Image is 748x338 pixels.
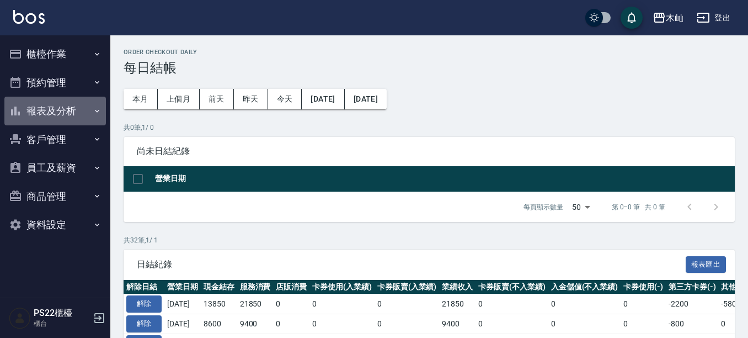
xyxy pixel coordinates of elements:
button: save [621,7,643,29]
button: 客戶管理 [4,125,106,154]
th: 解除日結 [124,280,164,294]
p: 櫃台 [34,319,90,329]
button: 員工及薪資 [4,154,106,182]
th: 卡券販賣(不入業績) [475,280,548,294]
td: 9400 [439,314,475,334]
td: 0 [273,294,309,314]
td: 0 [548,314,621,334]
th: 入金儲值(不入業績) [548,280,621,294]
th: 卡券使用(入業績) [309,280,375,294]
button: [DATE] [302,89,344,109]
img: Logo [13,10,45,24]
td: [DATE] [164,294,201,314]
td: -800 [666,314,719,334]
td: 21850 [237,294,274,314]
th: 卡券販賣(入業績) [375,280,440,294]
h3: 每日結帳 [124,60,735,76]
td: -2200 [666,294,719,314]
th: 卡券使用(-) [621,280,666,294]
p: 共 0 筆, 1 / 0 [124,123,735,133]
td: 0 [273,314,309,334]
td: 0 [621,314,666,334]
img: Person [9,307,31,329]
button: 資料設定 [4,210,106,239]
button: 登出 [692,8,735,28]
th: 營業日期 [152,166,735,192]
p: 第 0–0 筆 共 0 筆 [612,202,665,212]
td: 13850 [201,294,237,314]
button: 商品管理 [4,182,106,211]
td: 0 [309,294,375,314]
th: 現金結存 [201,280,237,294]
th: 業績收入 [439,280,475,294]
span: 尚未日結紀錄 [137,146,722,157]
td: 0 [375,314,440,334]
td: 0 [548,294,621,314]
button: 今天 [268,89,302,109]
button: 預約管理 [4,68,106,97]
td: 0 [475,314,548,334]
td: 0 [375,294,440,314]
td: 21850 [439,294,475,314]
th: 店販消費 [273,280,309,294]
button: 上個月 [158,89,200,109]
td: 9400 [237,314,274,334]
th: 服務消費 [237,280,274,294]
h2: Order checkout daily [124,49,735,56]
td: 8600 [201,314,237,334]
button: [DATE] [345,89,387,109]
button: 本月 [124,89,158,109]
th: 第三方卡券(-) [666,280,719,294]
a: 報表匯出 [686,258,726,269]
button: 報表匯出 [686,256,726,273]
th: 營業日期 [164,280,201,294]
button: 解除 [126,295,162,313]
p: 每頁顯示數量 [523,202,563,212]
td: 0 [621,294,666,314]
button: 昨天 [234,89,268,109]
button: 櫃檯作業 [4,40,106,68]
button: 解除 [126,315,162,332]
button: 木屾 [648,7,688,29]
button: 前天 [200,89,234,109]
td: 0 [309,314,375,334]
div: 50 [568,192,594,222]
div: 木屾 [666,11,683,25]
p: 共 32 筆, 1 / 1 [124,235,735,245]
button: 報表及分析 [4,97,106,125]
span: 日結紀錄 [137,259,686,270]
td: 0 [475,294,548,314]
h5: PS22櫃檯 [34,308,90,319]
td: [DATE] [164,314,201,334]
